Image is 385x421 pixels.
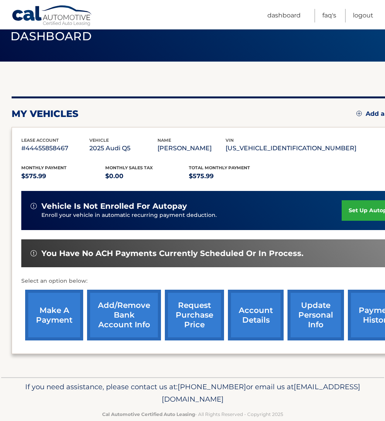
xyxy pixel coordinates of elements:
[12,108,79,120] h2: my vehicles
[13,381,373,406] p: If you need assistance, please contact us at: or email us at
[226,137,234,143] span: vin
[13,410,373,418] p: - All Rights Reserved - Copyright 2025
[189,171,273,182] p: $575.99
[189,165,250,170] span: Total Monthly Payment
[41,249,303,258] span: You have no ACH payments currently scheduled or in process.
[21,171,105,182] p: $575.99
[226,143,356,154] p: [US_VEHICLE_IDENTIFICATION_NUMBER]
[228,290,284,340] a: account details
[21,143,89,154] p: #44455858467
[105,165,153,170] span: Monthly sales Tax
[31,250,37,256] img: alert-white.svg
[10,29,92,43] span: Dashboard
[89,143,157,154] p: 2025 Audi Q5
[41,201,187,211] span: vehicle is not enrolled for autopay
[162,382,360,404] span: [EMAIL_ADDRESS][DOMAIN_NAME]
[102,411,195,417] strong: Cal Automotive Certified Auto Leasing
[322,9,336,22] a: FAQ's
[21,165,67,170] span: Monthly Payment
[87,290,161,340] a: Add/Remove bank account info
[21,137,59,143] span: lease account
[157,137,171,143] span: name
[287,290,344,340] a: update personal info
[178,382,246,391] span: [PHONE_NUMBER]
[356,111,362,116] img: add.svg
[105,171,189,182] p: $0.00
[41,211,342,220] p: Enroll your vehicle in automatic recurring payment deduction.
[165,290,224,340] a: request purchase price
[31,203,37,209] img: alert-white.svg
[25,290,83,340] a: make a payment
[89,137,109,143] span: vehicle
[353,9,373,22] a: Logout
[12,5,93,27] a: Cal Automotive
[157,143,226,154] p: [PERSON_NAME]
[267,9,301,22] a: Dashboard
